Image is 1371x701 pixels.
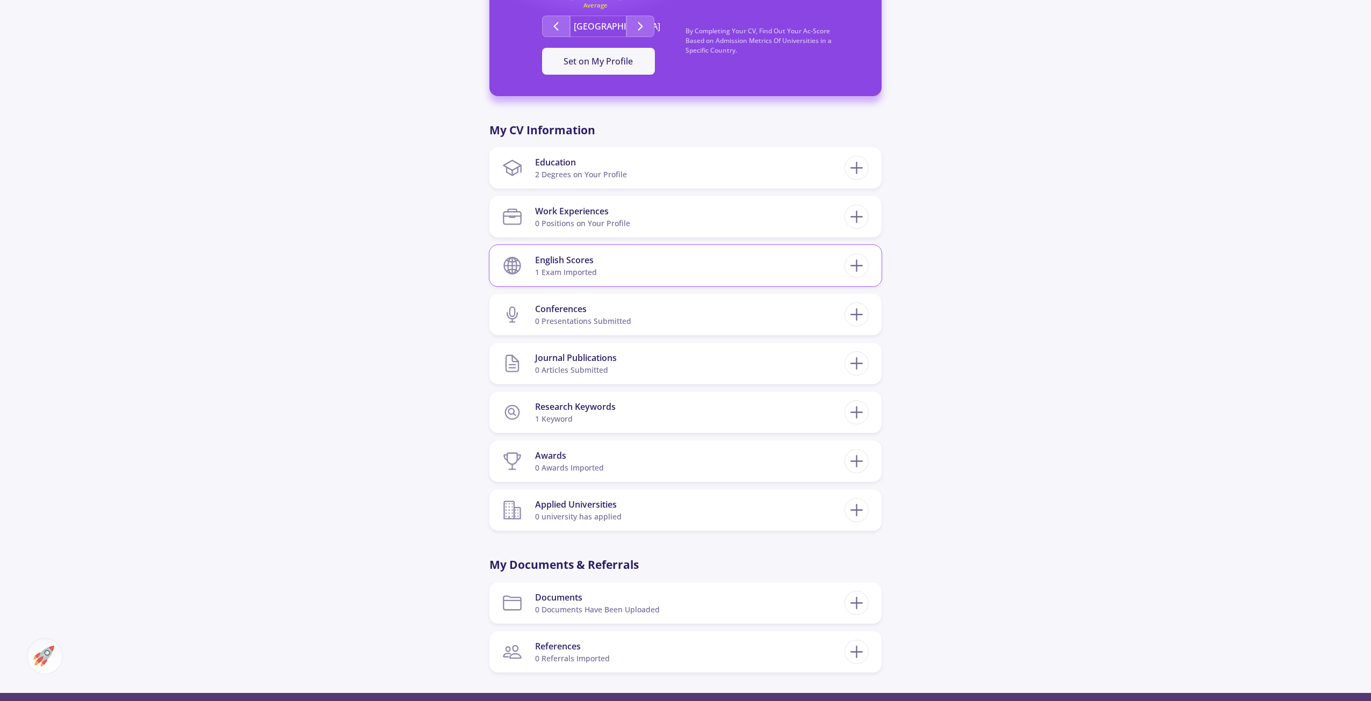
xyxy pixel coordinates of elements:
div: 0 awards imported [535,462,604,473]
div: Conferences [535,302,631,315]
div: Second group [511,16,685,37]
div: Education [535,156,627,169]
div: Work Experiences [535,205,630,218]
button: Set on My Profile [542,48,655,75]
div: Journal Publications [535,351,617,364]
div: 0 articles submitted [535,364,617,375]
div: Research Keywords [535,400,616,413]
div: References [535,640,610,653]
div: Applied Universities [535,498,622,511]
button: [GEOGRAPHIC_DATA] [570,16,626,37]
img: ac-market [33,646,54,667]
p: By Completing Your CV, Find Out Your Ac-Score Based on Admission Metrics Of Universities in a Spe... [685,26,860,66]
div: 0 referrals imported [535,653,610,664]
div: 1 keyword [535,413,616,424]
div: 0 documents have been uploaded [535,604,660,615]
div: 0 Positions on Your Profile [535,218,630,229]
p: My Documents & Referrals [489,557,882,574]
text: Average [583,2,608,10]
div: Documents [535,591,660,604]
div: Awards [535,449,604,462]
span: Set on My Profile [564,55,633,67]
div: 1 exam imported [535,266,597,278]
div: 0 presentations submitted [535,315,631,327]
div: English Scores [535,254,597,266]
span: 0 university has applied [535,511,622,522]
div: 2 Degrees on Your Profile [535,169,627,180]
p: My CV Information [489,122,882,139]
